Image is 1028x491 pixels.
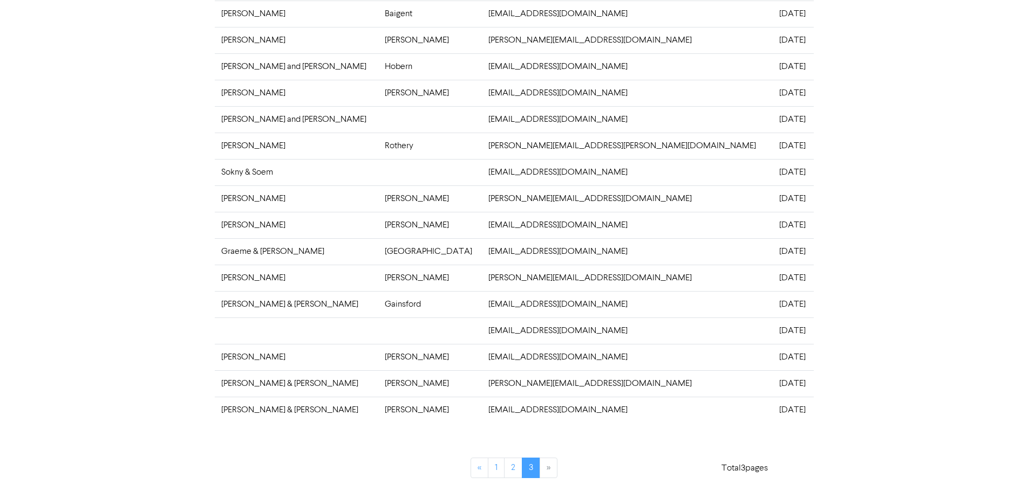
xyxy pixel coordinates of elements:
[773,291,814,317] td: [DATE]
[471,458,488,478] a: «
[482,212,772,238] td: [EMAIL_ADDRESS][DOMAIN_NAME]
[482,159,772,185] td: [EMAIL_ADDRESS][DOMAIN_NAME]
[773,80,814,106] td: [DATE]
[215,185,378,212] td: [PERSON_NAME]
[773,238,814,265] td: [DATE]
[482,291,772,317] td: [EMAIL_ADDRESS][DOMAIN_NAME]
[482,106,772,133] td: [EMAIL_ADDRESS][DOMAIN_NAME]
[482,317,772,344] td: [EMAIL_ADDRESS][DOMAIN_NAME]
[378,53,482,80] td: Hobern
[215,265,378,291] td: [PERSON_NAME]
[378,344,482,370] td: [PERSON_NAME]
[773,370,814,397] td: [DATE]
[773,344,814,370] td: [DATE]
[773,133,814,159] td: [DATE]
[215,27,378,53] td: [PERSON_NAME]
[215,212,378,238] td: [PERSON_NAME]
[488,458,505,478] a: Page 1
[773,159,814,185] td: [DATE]
[482,265,772,291] td: [PERSON_NAME][EMAIL_ADDRESS][DOMAIN_NAME]
[215,159,378,185] td: Sokny & Soem
[773,265,814,291] td: [DATE]
[482,53,772,80] td: [EMAIL_ADDRESS][DOMAIN_NAME]
[482,344,772,370] td: [EMAIL_ADDRESS][DOMAIN_NAME]
[378,133,482,159] td: Rothery
[378,265,482,291] td: [PERSON_NAME]
[773,397,814,423] td: [DATE]
[378,27,482,53] td: [PERSON_NAME]
[378,185,482,212] td: [PERSON_NAME]
[482,80,772,106] td: [EMAIL_ADDRESS][DOMAIN_NAME]
[482,397,772,423] td: [EMAIL_ADDRESS][DOMAIN_NAME]
[504,458,522,478] a: Page 2
[215,397,378,423] td: [PERSON_NAME] & [PERSON_NAME]
[215,344,378,370] td: [PERSON_NAME]
[378,238,482,265] td: [GEOGRAPHIC_DATA]
[522,458,540,478] a: Page 3 is your current page
[773,106,814,133] td: [DATE]
[773,212,814,238] td: [DATE]
[378,1,482,27] td: Baigent
[482,27,772,53] td: [PERSON_NAME][EMAIL_ADDRESS][DOMAIN_NAME]
[378,80,482,106] td: [PERSON_NAME]
[974,439,1028,491] iframe: Chat Widget
[773,317,814,344] td: [DATE]
[482,185,772,212] td: [PERSON_NAME][EMAIL_ADDRESS][DOMAIN_NAME]
[378,212,482,238] td: [PERSON_NAME]
[378,370,482,397] td: [PERSON_NAME]
[721,462,768,475] p: Total 3 pages
[773,53,814,80] td: [DATE]
[215,53,378,80] td: [PERSON_NAME] and [PERSON_NAME]
[773,27,814,53] td: [DATE]
[378,397,482,423] td: [PERSON_NAME]
[482,133,772,159] td: [PERSON_NAME][EMAIL_ADDRESS][PERSON_NAME][DOMAIN_NAME]
[482,370,772,397] td: [PERSON_NAME][EMAIL_ADDRESS][DOMAIN_NAME]
[215,106,378,133] td: [PERSON_NAME] and [PERSON_NAME]
[215,291,378,317] td: [PERSON_NAME] & [PERSON_NAME]
[215,370,378,397] td: [PERSON_NAME] & [PERSON_NAME]
[482,1,772,27] td: [EMAIL_ADDRESS][DOMAIN_NAME]
[215,1,378,27] td: [PERSON_NAME]
[215,80,378,106] td: [PERSON_NAME]
[215,133,378,159] td: [PERSON_NAME]
[773,1,814,27] td: [DATE]
[378,291,482,317] td: Gainsford
[482,238,772,265] td: [EMAIL_ADDRESS][DOMAIN_NAME]
[773,185,814,212] td: [DATE]
[215,238,378,265] td: Graeme & [PERSON_NAME]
